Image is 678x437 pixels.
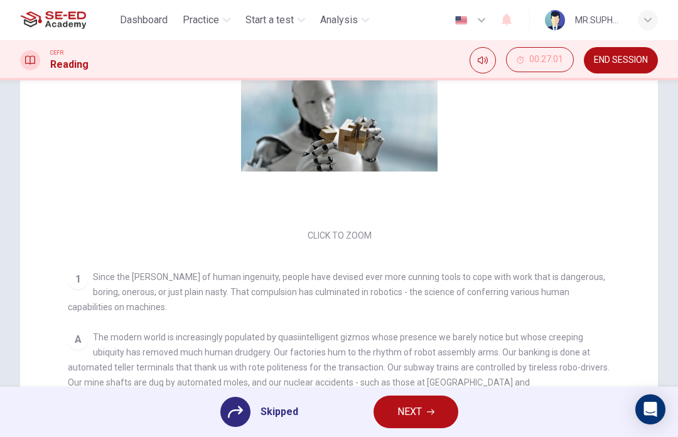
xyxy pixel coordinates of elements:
div: MR.SUPHAKRIT CHITPAISAN [575,13,623,28]
span: Since the [PERSON_NAME] of human ingenuity, people have devised ever more cunning tools to cope w... [68,272,605,312]
button: Start a test [240,9,310,31]
span: CEFR [50,48,63,57]
button: 00:27:01 [506,47,574,72]
button: Dashboard [115,9,173,31]
div: Hide [506,47,574,73]
span: Practice [183,13,219,28]
span: Dashboard [120,13,168,28]
span: NEXT [397,403,422,421]
button: Practice [178,9,235,31]
div: 1 [68,269,88,289]
img: en [453,16,469,25]
h1: Reading [50,57,89,72]
span: END SESSION [594,55,648,65]
a: SE-ED Academy logo [20,8,115,33]
span: 00:27:01 [529,55,563,65]
div: A [68,330,88,350]
button: NEXT [374,396,458,428]
div: Open Intercom Messenger [635,394,665,424]
span: Start a test [245,13,294,28]
div: Mute [470,47,496,73]
img: SE-ED Academy logo [20,8,86,33]
img: Profile picture [545,10,565,30]
button: Analysis [315,9,374,31]
span: Analysis [320,13,358,28]
button: END SESSION [584,47,658,73]
span: Skipped [261,404,298,419]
